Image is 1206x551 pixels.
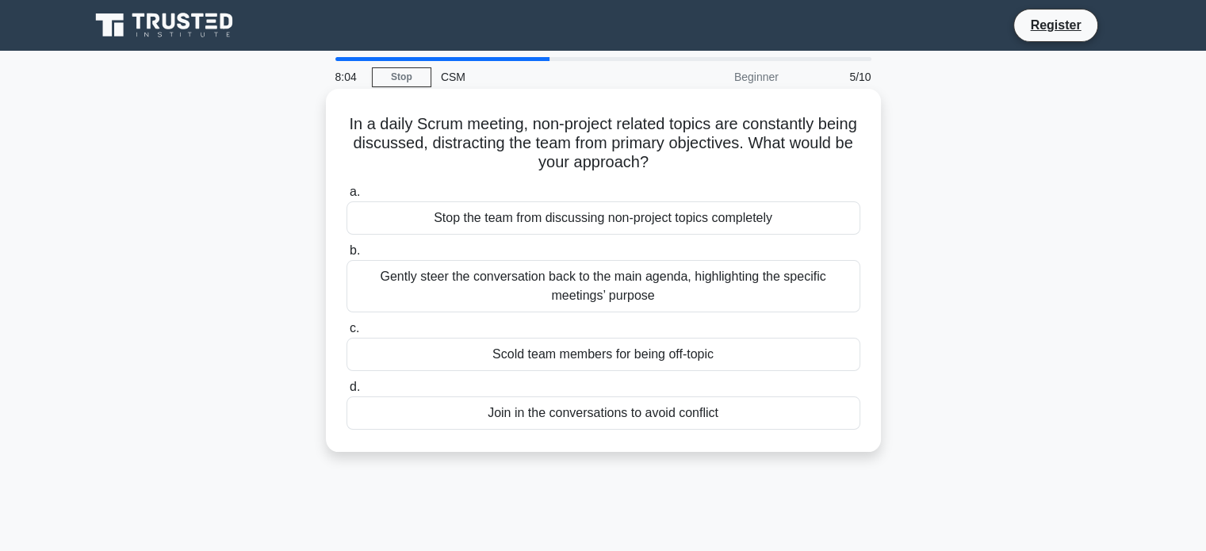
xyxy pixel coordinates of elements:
[346,396,860,430] div: Join in the conversations to avoid conflict
[431,61,649,93] div: CSM
[346,201,860,235] div: Stop the team from discussing non-project topics completely
[350,185,360,198] span: a.
[345,114,862,173] h5: In a daily Scrum meeting, non-project related topics are constantly being discussed, distracting ...
[649,61,788,93] div: Beginner
[1020,15,1090,35] a: Register
[326,61,372,93] div: 8:04
[346,338,860,371] div: Scold team members for being off-topic
[350,321,359,335] span: c.
[350,243,360,257] span: b.
[788,61,881,93] div: 5/10
[372,67,431,87] a: Stop
[346,260,860,312] div: Gently steer the conversation back to the main agenda, highlighting the specific meetings’ purpose
[350,380,360,393] span: d.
